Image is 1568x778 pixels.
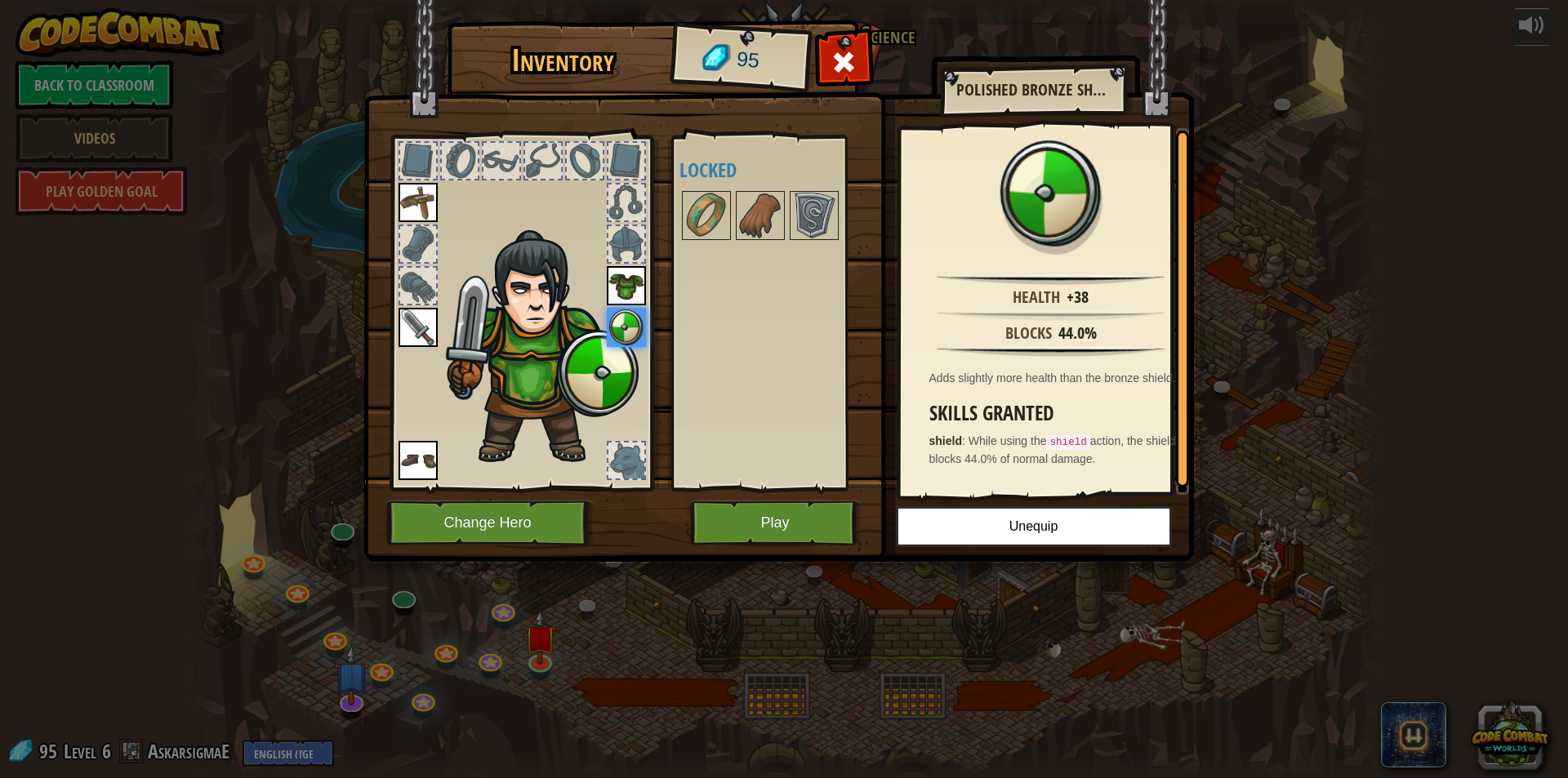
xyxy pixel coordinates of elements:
[439,229,639,467] img: male.png
[1058,322,1097,345] div: 44.0%
[735,45,760,76] span: 95
[1005,322,1052,345] div: Blocks
[929,402,1181,425] h3: Skills Granted
[459,43,667,78] h1: Inventory
[386,500,594,545] button: Change Hero
[399,308,438,347] img: portrait.png
[791,193,837,238] img: portrait.png
[929,434,1176,465] span: While using the action, the shield blocks 44.0% of normal damage.
[998,140,1104,247] img: portrait.png
[679,159,872,180] h4: Locked
[937,346,1164,357] img: hr.png
[690,500,861,545] button: Play
[607,266,646,305] img: portrait.png
[1067,286,1089,309] div: +38
[684,193,729,238] img: portrait.png
[937,310,1164,321] img: hr.png
[399,183,438,222] img: portrait.png
[929,434,962,447] strong: shield
[1046,435,1089,450] code: shield
[929,370,1181,386] div: Adds slightly more health than the bronze shield.
[962,434,969,447] span: :
[896,506,1172,547] button: Unequip
[607,308,646,347] img: portrait.png
[737,193,783,238] img: portrait.png
[937,274,1164,285] img: hr.png
[956,81,1110,99] h2: Polished Bronze Shield
[1013,286,1060,309] div: Health
[399,441,438,480] img: portrait.png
